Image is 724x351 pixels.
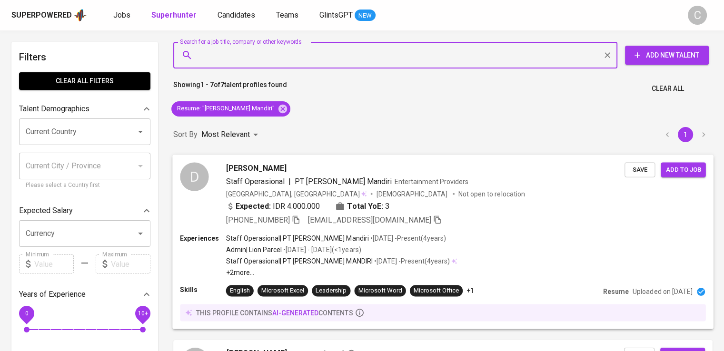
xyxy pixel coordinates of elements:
div: Microsoft Excel [261,286,304,295]
span: [PHONE_NUMBER] [226,215,290,224]
button: Open [134,227,147,240]
p: Staff Operasional | PT [PERSON_NAME] Mandiri [226,233,369,243]
p: Staff Operasional | PT [PERSON_NAME] MANDIRI [226,256,373,266]
span: Candidates [218,10,255,19]
div: C [688,6,707,25]
p: Please select a Country first [26,181,144,190]
a: Superpoweredapp logo [11,8,87,22]
span: AI-generated [272,309,318,316]
div: Microsoft Office [414,286,459,295]
p: Skills [180,285,226,294]
b: 1 - 7 [200,81,214,88]
p: Resume [603,287,629,296]
b: Superhunter [151,10,197,19]
span: 10+ [138,310,148,317]
p: Not open to relocation [458,189,525,198]
a: Teams [276,10,300,21]
span: Save [629,164,650,175]
span: Clear All [652,83,684,95]
button: Add New Talent [625,46,709,65]
button: Save [625,162,655,177]
nav: pagination navigation [658,127,713,142]
div: D [180,162,208,191]
a: D[PERSON_NAME]Staff Operasional|PT [PERSON_NAME] MandiriEntertainment Providers[GEOGRAPHIC_DATA],... [173,155,713,329]
span: 3 [385,200,389,212]
input: Value [111,254,150,273]
span: | [288,175,291,187]
b: 7 [220,81,224,88]
span: Add to job [665,164,701,175]
span: NEW [355,11,376,20]
p: Expected Salary [19,205,73,216]
p: • [DATE] - [DATE] ( <1 years ) [282,245,361,254]
button: Clear All filters [19,72,150,90]
div: IDR 4.000.000 [226,200,320,212]
span: [DEMOGRAPHIC_DATA] [377,189,449,198]
p: Years of Experience [19,289,86,300]
span: PT [PERSON_NAME] Mandiri [295,176,392,185]
span: 0 [25,310,28,317]
span: [EMAIL_ADDRESS][DOMAIN_NAME] [308,215,431,224]
p: +1 [466,286,474,295]
button: Clear [601,49,614,62]
p: this profile contains contents [196,308,353,317]
div: Most Relevant [201,126,261,144]
a: Candidates [218,10,257,21]
p: Uploaded on [DATE] [633,287,692,296]
div: Superpowered [11,10,72,21]
span: Staff Operasional [226,176,285,185]
button: Add to job [661,162,705,177]
span: Jobs [113,10,130,19]
div: [GEOGRAPHIC_DATA], [GEOGRAPHIC_DATA] [226,189,367,198]
button: Open [134,125,147,138]
a: Superhunter [151,10,198,21]
a: Jobs [113,10,132,21]
p: Admin | Lion Parcel [226,245,282,254]
button: Clear All [648,80,688,97]
span: Entertainment Providers [395,177,468,185]
p: • [DATE] - Present ( 4 years ) [373,256,450,266]
a: GlintsGPT NEW [319,10,376,21]
div: Years of Experience [19,285,150,304]
b: Total YoE: [347,200,383,212]
div: Microsoft Word [358,286,402,295]
div: Resume: "[PERSON_NAME] Mandiri" [171,101,290,117]
p: Sort By [173,129,198,140]
p: Talent Demographics [19,103,89,115]
p: • [DATE] - Present ( 4 years ) [369,233,446,243]
p: Showing of talent profiles found [173,80,287,97]
span: Resume : "[PERSON_NAME] Mandiri" [171,104,280,113]
span: Clear All filters [27,75,143,87]
span: Teams [276,10,298,19]
span: GlintsGPT [319,10,353,19]
img: app logo [74,8,87,22]
p: +2 more ... [226,268,457,277]
p: Most Relevant [201,129,250,140]
h6: Filters [19,49,150,65]
span: [PERSON_NAME] [226,162,287,174]
div: Leadership [316,286,347,295]
b: Expected: [236,200,271,212]
div: Expected Salary [19,201,150,220]
button: page 1 [678,127,693,142]
input: Value [34,254,74,273]
div: English [230,286,250,295]
p: Experiences [180,233,226,243]
span: Add New Talent [633,49,701,61]
div: Talent Demographics [19,99,150,118]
